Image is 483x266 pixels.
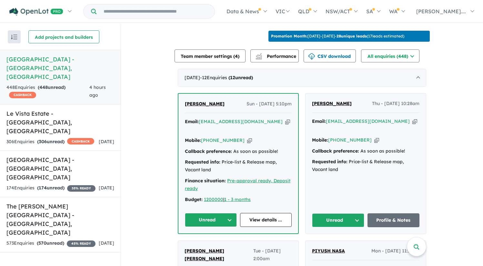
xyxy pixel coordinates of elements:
a: [PHONE_NUMBER] [328,137,372,143]
strong: ( unread) [37,185,65,191]
div: | [185,196,292,204]
b: Promotion Month: [271,34,307,38]
span: 306 [39,139,47,144]
a: 1200000 [204,197,223,202]
input: Try estate name, suburb, builder or developer [98,5,213,18]
a: [EMAIL_ADDRESS][DOMAIN_NAME] [326,118,410,124]
strong: Finance situation: [185,178,226,184]
button: Copy [412,118,417,125]
div: 306 Enquir ies [6,138,94,146]
a: [PERSON_NAME] [312,100,352,108]
button: Copy [285,118,290,125]
span: Sun - [DATE] 5:10pm [247,100,292,108]
button: Copy [247,137,252,144]
img: download icon [308,53,315,60]
img: bar-chart.svg [256,55,262,59]
span: [DATE] [99,139,114,144]
div: 573 Enquir ies [6,239,96,247]
a: Profile & Notes [367,213,420,227]
img: line-chart.svg [256,53,262,57]
strong: Requested info: [312,159,347,165]
span: - 12 Enquir ies [200,75,253,80]
span: CASHBACK [67,138,94,144]
strong: Mobile: [185,137,201,143]
div: Price-list & Release map, Vacant land [312,158,419,174]
strong: Requested info: [185,159,220,165]
a: [EMAIL_ADDRESS][DOMAIN_NAME] [199,119,283,124]
button: Unread [312,213,364,227]
div: As soon as possible! [185,148,292,155]
a: Pre-approval ready, Deposit ready [185,178,290,191]
span: [PERSON_NAME].... [416,8,466,15]
span: Tue - [DATE] 2:00am [253,247,292,263]
span: [PERSON_NAME] [PERSON_NAME] [185,248,224,261]
strong: Email: [312,118,326,124]
button: Performance [250,49,299,62]
span: 448 [39,84,48,90]
div: As soon as possible! [312,147,419,155]
span: [DATE] [99,185,114,191]
h5: [GEOGRAPHIC_DATA] - [GEOGRAPHIC_DATA] , [GEOGRAPHIC_DATA] [6,155,114,182]
a: 1 - 3 months [224,197,251,202]
span: Mon - [DATE] 11:15pm [371,247,419,255]
span: 174 [39,185,47,191]
div: Price-list & Release map, Vacant land [185,158,292,174]
button: All enquiries (448) [361,49,419,62]
strong: ( unread) [37,139,65,144]
strong: Callback preference: [185,148,232,154]
img: sort.svg [11,35,17,39]
span: PIYUSH NASA [312,248,345,254]
a: [PERSON_NAME] [185,100,225,108]
button: Unread [185,213,237,227]
img: Openlot PRO Logo White [9,8,63,16]
a: [PHONE_NUMBER] [201,137,245,143]
h5: Le Vista Estate - [GEOGRAPHIC_DATA] , [GEOGRAPHIC_DATA] [6,109,114,135]
strong: ( unread) [228,75,253,80]
p: [DATE] - [DATE] - ( 17 leads estimated) [271,33,404,39]
div: 448 Enquir ies [6,84,89,99]
h5: The [PERSON_NAME][GEOGRAPHIC_DATA] - [GEOGRAPHIC_DATA] , [GEOGRAPHIC_DATA] [6,202,114,237]
b: 28 unique leads [337,34,367,38]
span: 4 [235,53,238,59]
span: 35 % READY [67,185,96,192]
strong: Budget: [185,197,203,202]
strong: ( unread) [38,84,65,90]
button: Copy [374,137,379,144]
div: 174 Enquir ies [6,184,96,192]
span: Performance [257,53,296,59]
strong: Mobile: [312,137,328,143]
span: CASHBACK [9,92,36,98]
a: [PERSON_NAME] [PERSON_NAME] [185,247,253,263]
span: 4 hours ago [89,84,106,98]
button: Add projects and builders [28,30,99,43]
span: [PERSON_NAME] [185,101,225,107]
span: Thu - [DATE] 10:28am [372,100,419,108]
strong: Callback preference: [312,148,359,154]
a: View details ... [240,213,292,227]
div: [DATE] [178,69,426,87]
span: 12 [230,75,235,80]
h5: [GEOGRAPHIC_DATA] - [GEOGRAPHIC_DATA] , [GEOGRAPHIC_DATA] [6,55,114,81]
strong: ( unread) [37,240,64,246]
span: [DATE] [99,240,114,246]
button: Team member settings (4) [175,49,246,62]
strong: Email: [185,119,199,124]
button: CSV download [304,49,356,62]
span: 45 % READY [67,240,96,247]
span: [PERSON_NAME] [312,101,352,106]
span: 570 [38,240,46,246]
a: PIYUSH NASA [312,247,345,255]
